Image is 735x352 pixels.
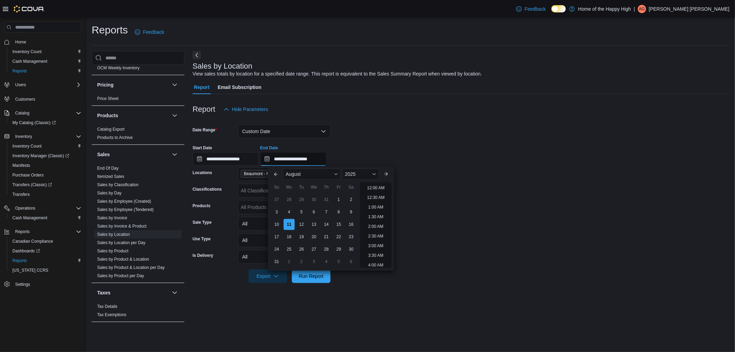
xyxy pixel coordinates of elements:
label: Locations [193,170,212,175]
button: Run Report [292,269,330,283]
span: Email Subscription [218,80,262,94]
div: day-31 [321,194,332,205]
nav: Complex example [4,34,81,307]
h3: Report [193,105,215,113]
button: All [238,250,330,264]
a: Manifests [10,161,33,170]
h1: Reports [92,23,128,37]
a: Sales by Product & Location per Day [97,265,165,270]
a: Transfers [10,190,32,199]
div: Su [271,182,282,193]
label: Date Range [193,127,217,133]
a: Reports [10,257,30,265]
button: Settings [1,279,84,289]
div: day-27 [271,194,282,205]
span: Sales by Day [97,190,122,196]
a: Products to Archive [97,135,133,140]
span: Customers [15,97,35,102]
div: day-20 [308,231,319,242]
span: Purchase Orders [12,172,44,178]
span: Manifests [10,161,81,170]
span: Reports [12,228,81,236]
span: August [286,171,301,177]
a: [US_STATE] CCRS [10,266,51,274]
a: My Catalog (Classic) [7,118,84,128]
div: day-3 [271,207,282,218]
button: [US_STATE] CCRS [7,265,84,275]
span: Sales by Product [97,248,129,254]
div: day-8 [333,207,344,218]
span: My Catalog (Classic) [10,119,81,127]
span: Itemized Sales [97,174,124,179]
span: Canadian Compliance [12,239,53,244]
button: Pricing [97,81,169,88]
a: Sales by Product per Day [97,273,144,278]
button: All [238,217,330,231]
div: day-18 [284,231,295,242]
label: Sale Type [193,220,212,225]
button: Export [248,269,287,283]
span: Beaumont - Montalet - Fire & Flower [241,170,306,178]
a: Canadian Compliance [10,237,56,245]
label: Use Type [193,236,211,242]
button: Products [171,111,179,120]
span: Transfers [12,192,30,197]
a: Customers [12,95,38,103]
div: day-10 [271,219,282,230]
span: Washington CCRS [10,266,81,274]
input: Press the down key to open a popover containing a calendar. [193,152,259,166]
div: day-14 [321,219,332,230]
span: Hide Parameters [232,106,268,113]
span: Transfers (Classic) [10,181,81,189]
a: Catalog Export [97,127,124,132]
span: Users [12,81,81,89]
span: Cash Management [10,57,81,66]
p: [PERSON_NAME] [PERSON_NAME] [649,5,729,13]
a: Home [12,38,29,46]
li: 2:30 AM [366,232,386,240]
span: Run Report [299,273,324,280]
a: Sales by Product & Location [97,257,149,262]
span: Sales by Invoice [97,215,127,221]
a: Feedback [513,2,548,16]
span: Sales by Location [97,232,130,237]
div: day-24 [271,244,282,255]
label: Classifications [193,187,222,192]
span: Reports [12,68,27,74]
div: day-19 [296,231,307,242]
li: 2:00 AM [366,222,386,231]
a: Reports [10,67,30,75]
span: OCM Weekly Inventory [97,65,140,71]
div: Tu [296,182,307,193]
span: Cash Management [12,215,47,221]
div: day-25 [284,244,295,255]
button: Custom Date [238,124,330,138]
input: Press the down key to enter a popover containing a calendar. Press the escape key to close the po... [260,152,326,166]
span: [US_STATE] CCRS [12,268,48,273]
button: Reports [7,66,84,76]
div: day-26 [296,244,307,255]
span: Catalog [15,110,29,116]
span: Settings [12,280,81,289]
span: Inventory Count [10,142,81,150]
button: Manifests [7,161,84,170]
div: Sa [346,182,357,193]
span: Reports [15,229,30,234]
div: day-12 [296,219,307,230]
a: OCM Weekly Inventory [97,66,140,70]
div: day-3 [308,256,319,267]
span: Inventory Count [12,143,42,149]
button: Next [193,51,201,59]
div: Taxes [92,302,184,322]
div: day-13 [308,219,319,230]
div: August, 2025 [270,193,357,268]
span: Inventory [12,132,81,141]
h3: Sales [97,151,110,158]
li: 12:00 AM [364,184,387,192]
a: Sales by Location per Day [97,240,145,245]
span: Operations [12,204,81,212]
a: Dashboards [7,246,84,256]
span: Tax Details [97,304,118,309]
button: Home [1,37,84,47]
div: Pricing [92,94,184,105]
